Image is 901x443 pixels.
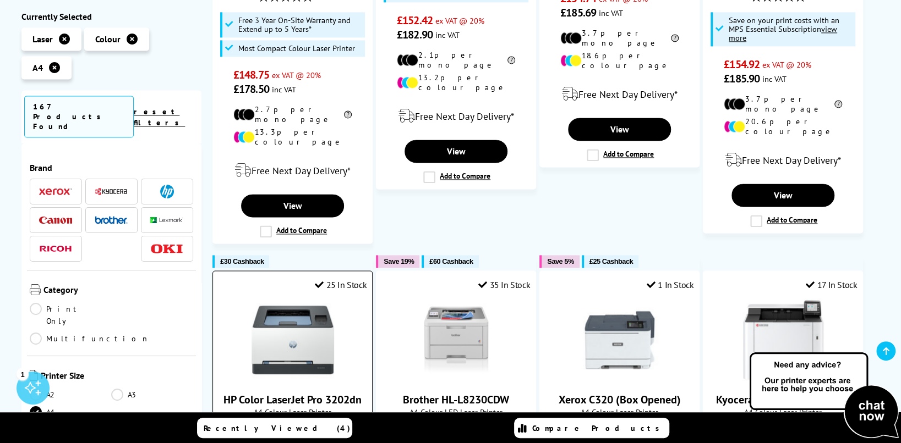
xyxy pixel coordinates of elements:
[422,255,478,268] button: £60 Cashback
[260,225,327,237] label: Add to Compare
[716,392,850,406] a: Kyocera ECOSYS PA2101cwx
[429,257,473,265] span: £60 Cashback
[134,107,185,128] a: reset filters
[233,68,269,82] span: £148.75
[806,279,857,290] div: 17 In Stock
[95,213,128,227] a: Brother
[750,215,817,227] label: Add to Compare
[223,392,362,406] a: HP Color LaserJet Pro 3202dn
[582,255,638,268] button: £25 Cashback
[709,145,857,175] div: modal_delivery
[762,74,787,84] span: inc VAT
[111,389,193,401] a: A3
[39,188,72,196] img: Xerox
[568,118,670,141] a: View
[742,298,824,381] img: Kyocera ECOSYS PA2101cwx
[150,217,183,224] img: Lexmark
[30,303,112,327] a: Print Only
[729,15,839,43] span: Save on your print costs with an MPS Essential Subscription
[382,406,530,417] span: A4 Colour LED Laser Printer
[397,13,433,27] span: £152.42
[382,101,530,131] div: modal_delivery
[41,370,194,383] span: Printer Size
[435,30,460,40] span: inc VAT
[30,389,112,401] a: A2
[547,257,574,265] span: Save 5%
[39,217,72,224] img: Canon
[150,242,183,256] a: OKI
[415,298,498,381] img: Brother HL-L8230CDW
[30,284,41,295] img: Category
[545,79,694,109] div: modal_delivery
[30,333,150,345] a: Multifunction
[150,213,183,227] a: Lexmark
[17,368,29,380] div: 1
[589,257,633,265] span: £25 Cashback
[252,298,334,381] img: HP Color LaserJet Pro 3202dn
[212,255,269,268] button: £30 Cashback
[252,372,334,383] a: HP Color LaserJet Pro 3202dn
[560,5,596,20] span: £185.69
[39,242,72,256] a: Ricoh
[560,51,679,70] li: 18.6p per colour page
[39,213,72,227] a: Canon
[315,279,367,290] div: 25 In Stock
[32,34,53,45] span: Laser
[197,418,352,438] a: Recently Viewed (4)
[587,149,654,161] label: Add to Compare
[731,184,834,207] a: View
[724,117,842,136] li: 20.6p per colour page
[39,246,72,252] img: Ricoh
[233,104,352,124] li: 2.7p per mono page
[403,392,509,406] a: Brother HL-L8230CDW
[95,216,128,224] img: Brother
[762,59,811,70] span: ex VAT @ 20%
[724,71,760,86] span: £185.90
[233,82,269,96] span: £178.50
[160,185,174,198] img: HP
[21,11,202,22] div: Currently Selected
[219,155,367,186] div: modal_delivery
[150,244,183,253] img: OKI
[384,257,414,265] span: Save 19%
[578,298,661,381] img: Xerox C320 (Box Opened)
[238,16,363,34] span: Free 3 Year On-Site Warranty and Extend up to 5 Years*
[559,392,681,406] a: Xerox C320 (Box Opened)
[397,50,515,70] li: 2.1p per mono page
[397,27,433,42] span: £182.90
[30,162,194,173] span: Brand
[709,406,857,417] span: A4 Colour Laser Printer
[30,370,38,381] img: Printer Size
[95,34,121,45] span: Colour
[24,96,134,137] span: 167 Products Found
[95,187,128,196] img: Kyocera
[729,24,837,43] u: view more
[742,372,824,383] a: Kyocera ECOSYS PA2101cwx
[272,70,321,80] span: ex VAT @ 20%
[599,8,623,18] span: inc VAT
[32,62,43,73] span: A4
[39,185,72,198] a: Xerox
[397,73,515,92] li: 13.2p per colour page
[204,423,351,433] span: Recently Viewed (4)
[233,127,352,147] li: 13.3p per colour page
[724,57,760,71] span: £154.92
[539,255,579,268] button: Save 5%
[724,94,842,114] li: 3.7p per mono page
[238,44,355,53] span: Most Compact Colour Laser Printer
[220,257,264,265] span: £30 Cashback
[376,255,419,268] button: Save 19%
[43,284,194,297] span: Category
[415,372,498,383] a: Brother HL-L8230CDW
[405,140,507,163] a: View
[747,351,901,441] img: Open Live Chat window
[30,406,112,418] a: A4
[423,171,490,183] label: Add to Compare
[545,406,694,417] span: A4 Colour Laser Printer
[435,15,484,26] span: ex VAT @ 20%
[532,423,665,433] span: Compare Products
[478,279,530,290] div: 35 In Stock
[514,418,669,438] a: Compare Products
[150,185,183,198] a: HP
[241,194,343,217] a: View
